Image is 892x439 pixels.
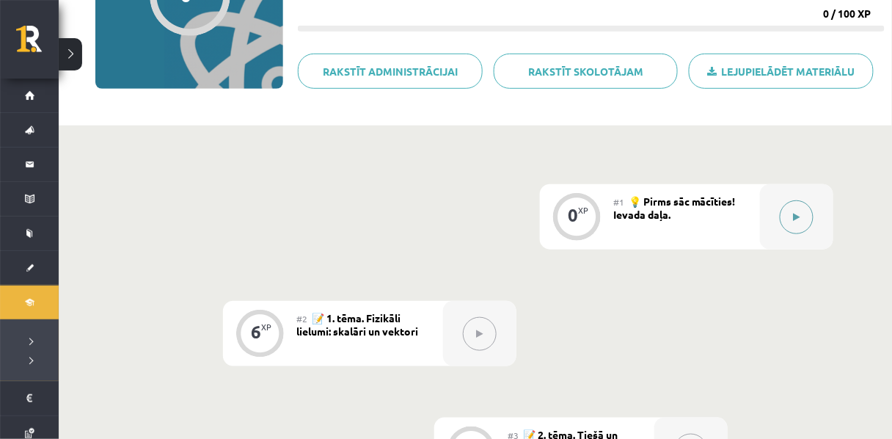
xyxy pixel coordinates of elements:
div: XP [261,323,271,331]
span: 📝 1. tēma. Fizikāli lielumi: skalāri un vektori [296,311,418,338]
a: Lejupielādēt materiālu [689,54,874,89]
a: Rīgas 1. Tālmācības vidusskola [16,26,59,62]
span: 💡 Pirms sāc mācīties! Ievada daļa. [613,195,736,221]
a: Rakstīt administrācijai [298,54,483,89]
span: #2 [296,313,307,324]
a: Rakstīt skolotājam [494,54,679,89]
div: 0 [568,208,578,222]
div: XP [578,206,588,214]
div: 6 [251,325,261,338]
span: #1 [613,196,624,208]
